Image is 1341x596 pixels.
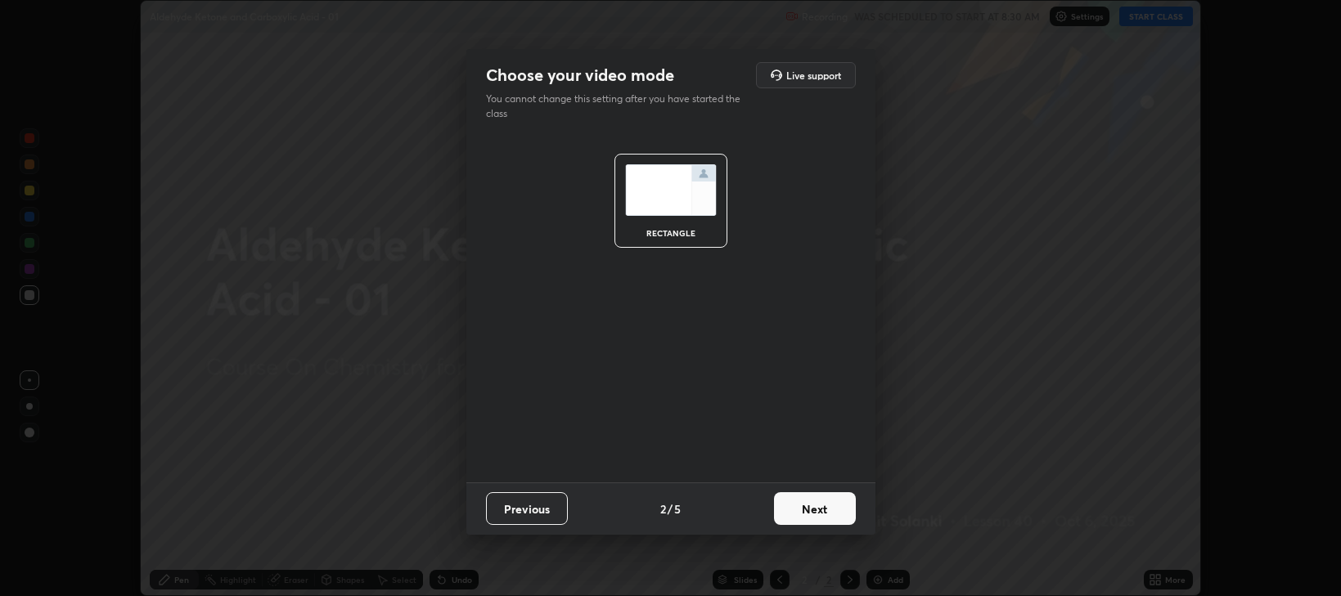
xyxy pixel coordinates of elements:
p: You cannot change this setting after you have started the class [486,92,751,121]
h4: 2 [660,500,666,518]
img: normalScreenIcon.ae25ed63.svg [625,164,717,216]
h4: / [668,500,673,518]
h5: Live support [786,70,841,80]
h2: Choose your video mode [486,65,674,86]
button: Previous [486,492,568,525]
div: rectangle [638,229,704,237]
h4: 5 [674,500,681,518]
button: Next [774,492,856,525]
